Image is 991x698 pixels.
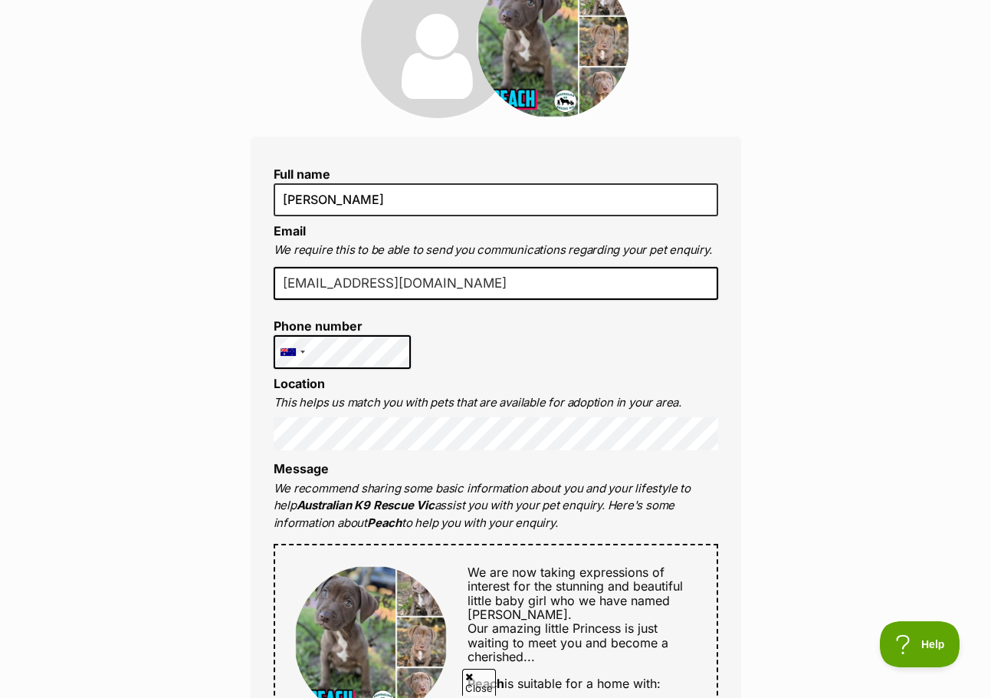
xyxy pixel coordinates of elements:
label: Email [274,223,306,239]
span: We are now taking expressions of interest for the stunning and beautiful little baby girl who we ... [468,565,683,664]
p: We require this to be able to send you communications regarding your pet enquiry. [274,242,718,259]
iframe: Help Scout Beacon - Open [880,621,960,667]
div: is suitable for a home with: [468,677,697,690]
strong: Australian K9 Rescue Vic [297,498,435,512]
label: Location [274,376,325,391]
label: Message [274,461,329,476]
strong: Peach [367,515,402,530]
div: Australia: +61 [274,336,310,368]
span: Close [462,669,496,696]
p: This helps us match you with pets that are available for adoption in your area. [274,394,718,412]
label: Full name [274,167,718,181]
input: E.g. Jimmy Chew [274,183,718,216]
label: Phone number [274,319,412,333]
p: We recommend sharing some basic information about you and your lifestyle to help assist you with ... [274,480,718,532]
